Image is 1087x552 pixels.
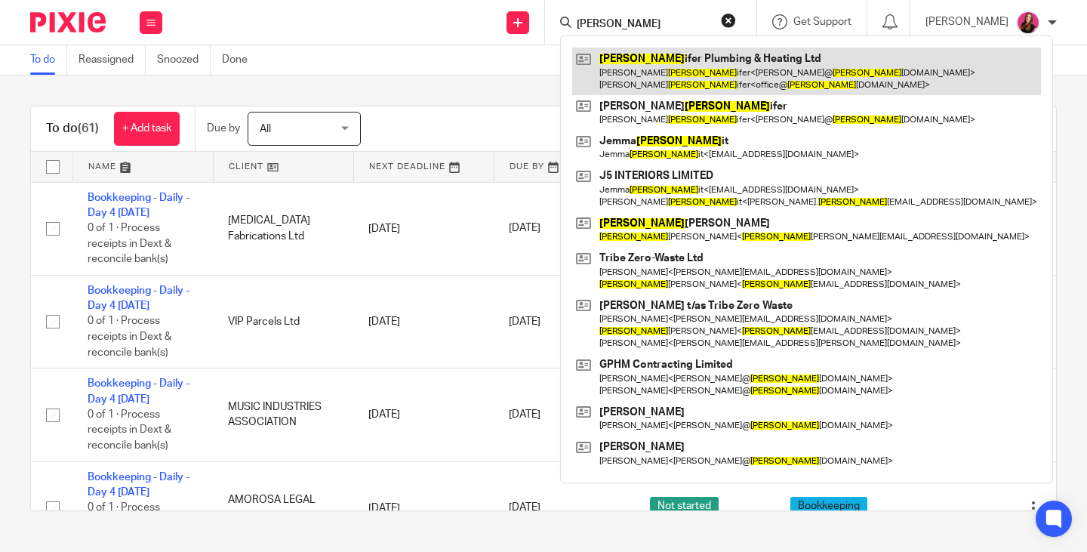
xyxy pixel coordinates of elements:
span: Get Support [793,17,851,27]
span: [DATE] [509,409,540,420]
span: [DATE] [509,503,540,513]
a: Snoozed [157,45,211,75]
a: To do [30,45,67,75]
span: [DATE] [509,224,540,234]
a: + Add task [114,112,180,146]
td: [DATE] [353,275,494,368]
p: Due by [207,121,240,136]
img: 21.png [1016,11,1040,35]
p: [PERSON_NAME] [925,14,1008,29]
td: [DATE] [353,369,494,461]
a: Bookkeeping - Daily - Day 4 [DATE] [88,472,189,498]
span: [DATE] [509,316,540,327]
a: Bookkeeping - Daily - Day 4 [DATE] [88,378,189,404]
h1: To do [46,121,99,137]
span: All [260,124,271,134]
span: 0 of 1 · Process receipts in Dext & reconcile bank(s) [88,502,171,544]
td: [MEDICAL_DATA] Fabrications Ltd [213,182,353,275]
span: 0 of 1 · Process receipts in Dext & reconcile bank(s) [88,223,171,264]
a: Bookkeeping - Daily - Day 4 [DATE] [88,193,189,218]
span: 0 of 1 · Process receipts in Dext & reconcile bank(s) [88,316,171,358]
td: MUSIC INDUSTRIES ASSOCIATION [213,369,353,461]
img: Pixie [30,12,106,32]
td: VIP Parcels Ltd [213,275,353,368]
button: Clear [721,13,736,28]
a: Bookkeeping - Daily - Day 4 [DATE] [88,285,189,311]
a: Reassigned [79,45,146,75]
input: Search [575,18,711,32]
a: Done [222,45,259,75]
span: Bookkeeping [790,497,867,516]
td: [DATE] [353,182,494,275]
span: (61) [78,122,99,134]
span: Not started [650,497,719,516]
span: 0 of 1 · Process receipts in Dext & reconcile bank(s) [88,409,171,451]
